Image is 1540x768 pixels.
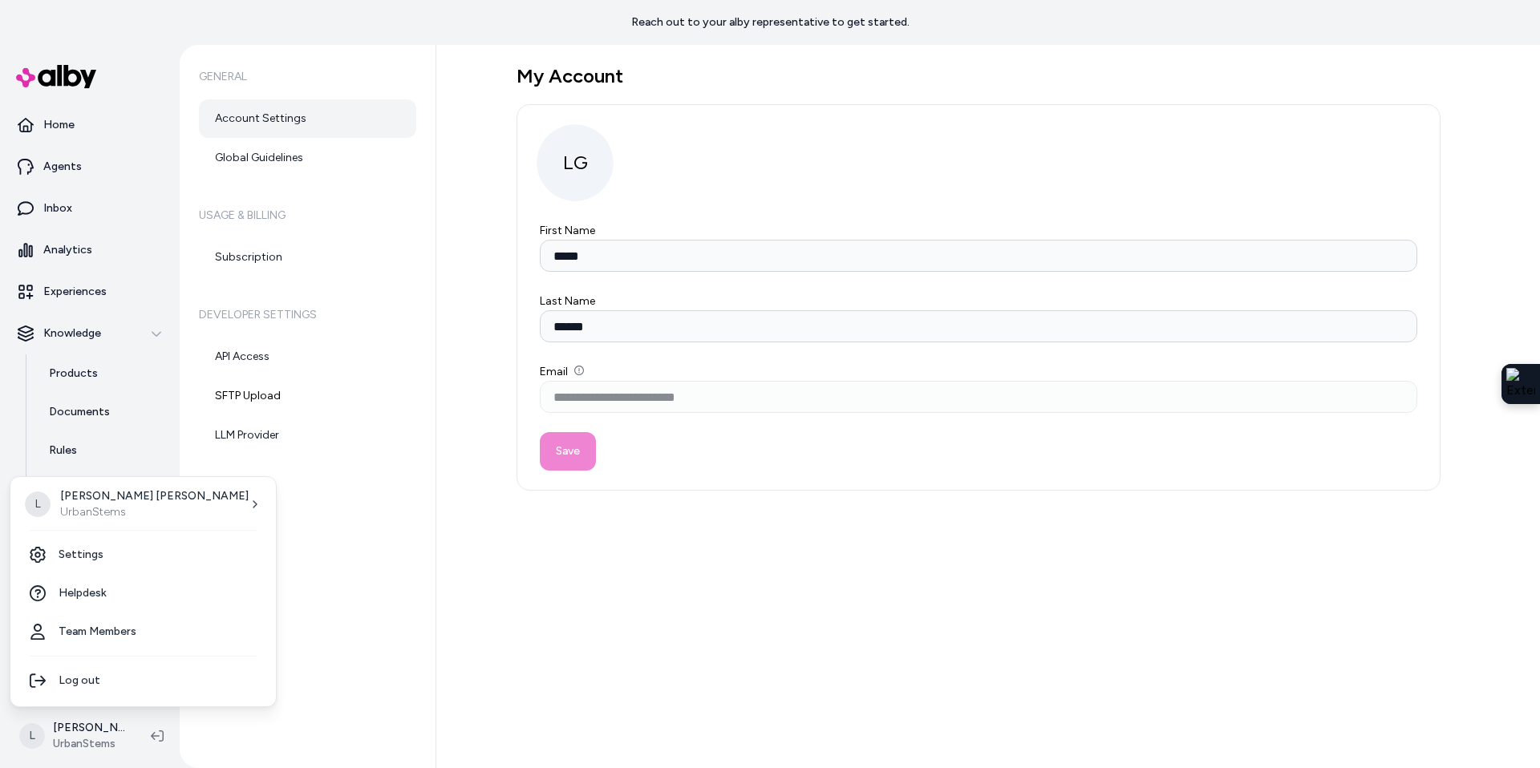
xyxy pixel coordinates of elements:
h1: My Account [517,64,1441,88]
p: [PERSON_NAME] [PERSON_NAME] [60,488,249,504]
h6: Usage & Billing [199,193,416,238]
span: UrbanStems [53,736,125,752]
span: Helpdesk [59,585,107,601]
a: Global Guidelines [199,139,416,177]
p: Analytics [43,242,92,258]
a: SFTP Upload [199,377,416,415]
p: Inbox [43,200,72,216]
a: Team Members [17,612,269,651]
a: LLM Provider [199,416,416,455]
p: Home [43,117,75,133]
img: Extension Icon [1506,368,1535,400]
p: Experiences [43,284,107,300]
p: Documents [49,404,110,420]
p: Products [49,366,98,382]
a: API Access [199,338,416,376]
p: [PERSON_NAME] [53,720,125,736]
p: Reach out to your alby representative to get started. [631,14,910,30]
span: L [25,491,51,517]
h6: General [199,55,416,99]
a: Subscription [199,238,416,277]
p: UrbanStems [60,504,249,520]
p: Agents [43,159,82,175]
a: Settings [17,536,269,574]
p: Knowledge [43,325,101,342]
h6: Developer Settings [199,293,416,338]
a: Account Settings [199,99,416,138]
span: LG [537,124,614,201]
label: Last Name [540,294,595,308]
label: First Name [540,224,595,237]
label: Email [540,365,584,378]
p: Rules [49,443,77,459]
span: L [19,723,45,749]
div: Log out [17,661,269,700]
img: alby Logo [16,65,96,88]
